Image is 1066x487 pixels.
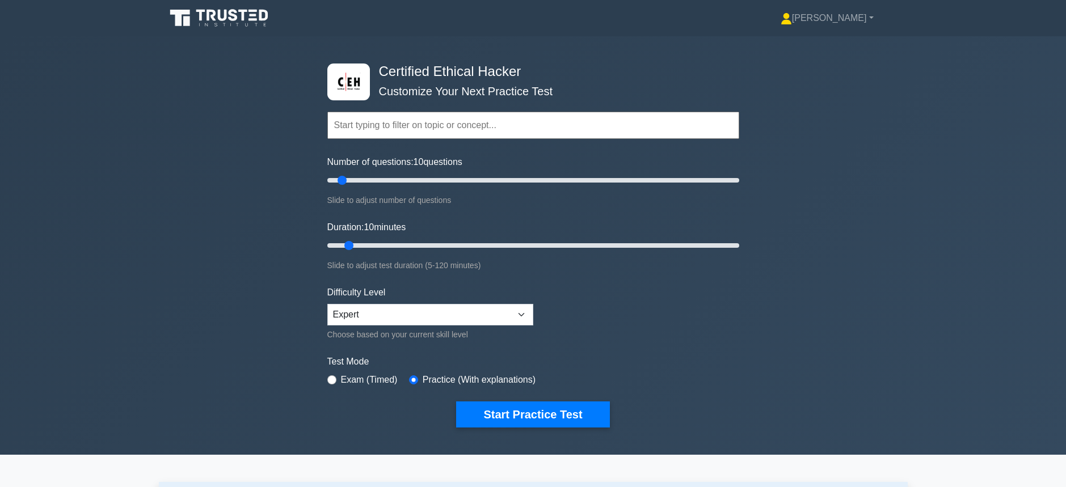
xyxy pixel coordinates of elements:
[327,155,462,169] label: Number of questions: questions
[327,328,533,341] div: Choose based on your current skill level
[753,7,901,29] a: [PERSON_NAME]
[327,221,406,234] label: Duration: minutes
[327,355,739,369] label: Test Mode
[364,222,374,232] span: 10
[414,157,424,167] span: 10
[327,193,739,207] div: Slide to adjust number of questions
[423,373,536,387] label: Practice (With explanations)
[327,112,739,139] input: Start typing to filter on topic or concept...
[327,286,386,299] label: Difficulty Level
[456,401,609,427] button: Start Practice Test
[374,63,684,80] h4: Certified Ethical Hacker
[327,259,739,272] div: Slide to adjust test duration (5-120 minutes)
[341,373,398,387] label: Exam (Timed)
